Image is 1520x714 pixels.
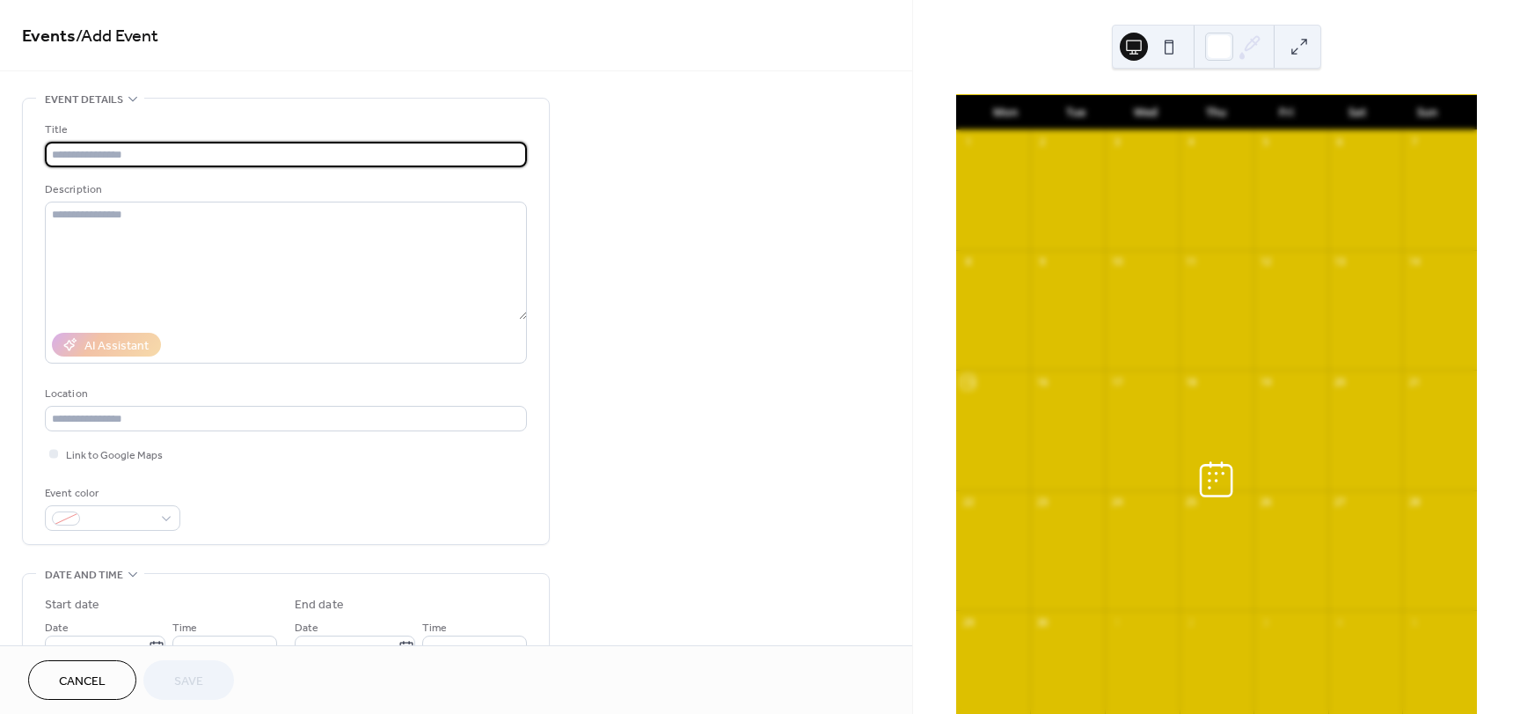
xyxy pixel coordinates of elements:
[45,619,69,637] span: Date
[66,446,163,465] span: Link to Google Maps
[172,619,197,637] span: Time
[1035,615,1049,629] div: 30
[1035,255,1049,269] div: 9
[22,19,76,54] a: Events
[1407,136,1421,149] div: 7
[1334,375,1347,388] div: 20
[1185,136,1198,149] div: 4
[1334,136,1347,149] div: 6
[45,385,523,403] div: Location
[961,255,975,269] div: 8
[1185,375,1198,388] div: 18
[961,496,975,509] div: 22
[1334,496,1347,509] div: 27
[422,619,447,637] span: Time
[45,180,523,199] div: Description
[59,673,106,691] span: Cancel
[45,566,123,585] span: Date and time
[1181,95,1252,130] div: Thu
[961,615,975,629] div: 29
[961,136,975,149] div: 1
[1407,375,1421,388] div: 21
[1035,375,1049,388] div: 16
[1407,496,1421,509] div: 28
[1185,496,1198,509] div: 25
[1392,95,1463,130] div: Sun
[1407,615,1421,629] div: 5
[1110,496,1123,509] div: 24
[1111,95,1181,130] div: Wed
[970,95,1041,130] div: Mon
[1110,255,1123,269] div: 10
[1252,95,1322,130] div: Fri
[295,619,318,637] span: Date
[1259,136,1272,149] div: 5
[1259,375,1272,388] div: 19
[1334,255,1347,269] div: 13
[1322,95,1392,130] div: Sat
[1110,375,1123,388] div: 17
[45,91,123,109] span: Event details
[45,596,99,615] div: Start date
[1185,615,1198,629] div: 2
[1035,136,1049,149] div: 2
[295,596,344,615] div: End date
[1185,255,1198,269] div: 11
[1041,95,1111,130] div: Tue
[1259,255,1272,269] div: 12
[45,484,177,503] div: Event color
[961,375,975,388] div: 15
[1334,615,1347,629] div: 4
[1259,496,1272,509] div: 26
[1259,615,1272,629] div: 3
[76,19,158,54] span: / Add Event
[1035,496,1049,509] div: 23
[1110,136,1123,149] div: 3
[1110,615,1123,629] div: 1
[45,121,523,139] div: Title
[28,660,136,700] button: Cancel
[1407,255,1421,269] div: 14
